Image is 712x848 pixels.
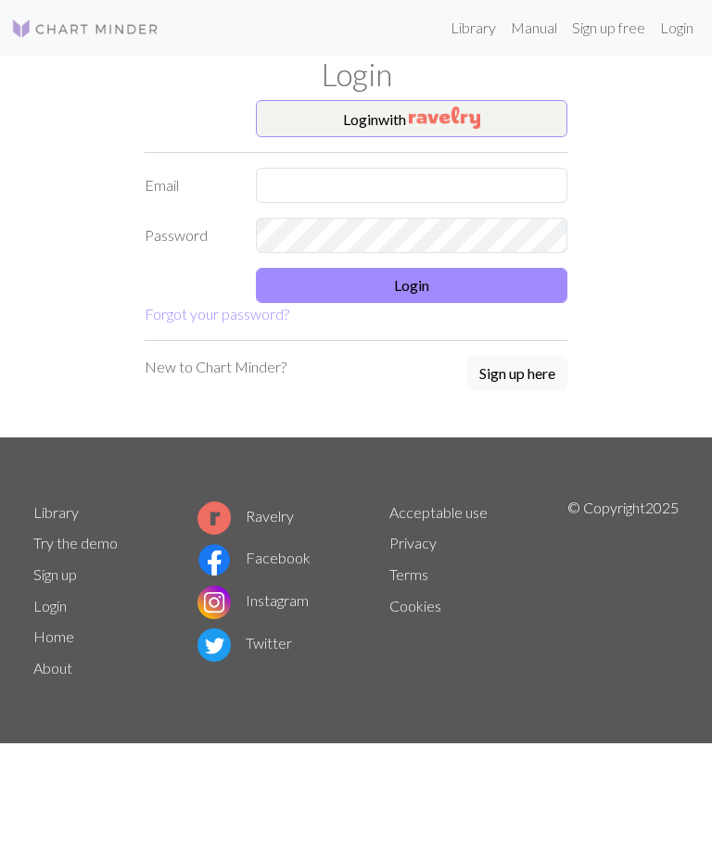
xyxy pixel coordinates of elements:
[22,56,690,93] h1: Login
[653,9,701,46] a: Login
[443,9,503,46] a: Library
[256,100,567,137] button: Loginwith
[467,356,567,391] button: Sign up here
[389,597,441,614] a: Cookies
[467,356,567,393] a: Sign up here
[145,356,286,378] p: New to Chart Minder?
[197,634,292,652] a: Twitter
[567,497,679,684] p: © Copyright 2025
[503,9,565,46] a: Manual
[197,549,311,566] a: Facebook
[145,305,289,323] a: Forgot your password?
[409,107,480,129] img: Ravelry
[389,565,428,583] a: Terms
[197,586,231,619] img: Instagram logo
[33,597,67,614] a: Login
[33,627,74,645] a: Home
[256,268,567,303] button: Login
[11,18,159,40] img: Logo
[33,503,79,521] a: Library
[389,534,437,551] a: Privacy
[133,218,245,253] label: Password
[565,9,653,46] a: Sign up free
[133,168,245,203] label: Email
[197,501,231,535] img: Ravelry logo
[197,591,309,609] a: Instagram
[33,565,77,583] a: Sign up
[197,543,231,576] img: Facebook logo
[389,503,488,521] a: Acceptable use
[197,507,294,525] a: Ravelry
[33,659,72,677] a: About
[33,534,118,551] a: Try the demo
[197,628,231,662] img: Twitter logo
